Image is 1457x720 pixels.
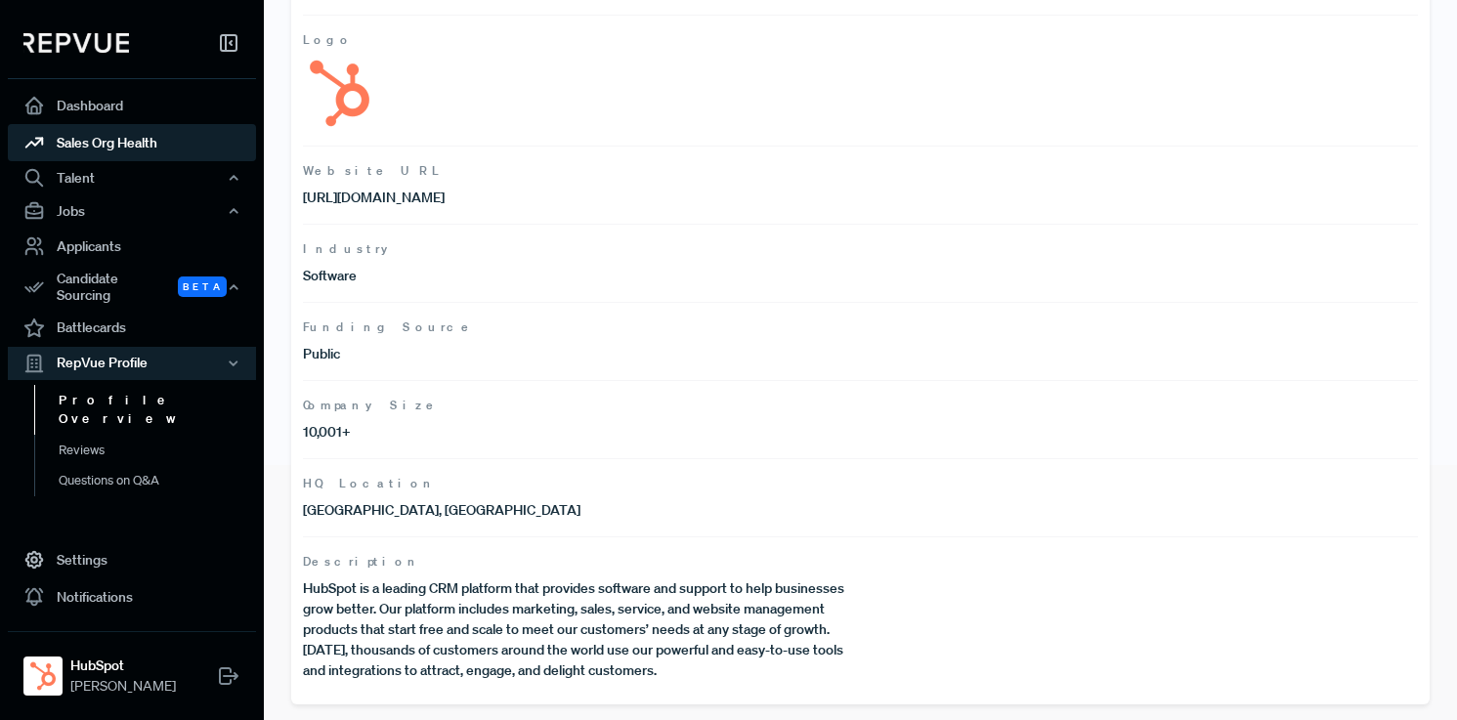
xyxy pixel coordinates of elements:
[70,656,176,676] strong: HubSpot
[8,631,256,704] a: HubSpotHubSpot[PERSON_NAME]
[303,240,1418,258] span: Industry
[27,660,59,692] img: HubSpot
[8,161,256,194] button: Talent
[34,465,282,496] a: Questions on Q&A
[8,265,256,310] button: Candidate Sourcing Beta
[303,266,861,286] p: Software
[303,57,376,130] img: Logo
[34,435,282,466] a: Reviews
[303,188,861,208] p: [URL][DOMAIN_NAME]
[303,578,861,681] p: HubSpot is a leading CRM platform that provides software and support to help businesses grow bett...
[34,385,282,435] a: Profile Overview
[8,124,256,161] a: Sales Org Health
[303,397,1418,414] span: Company Size
[8,347,256,380] button: RepVue Profile
[303,553,1418,571] span: Description
[8,541,256,578] a: Settings
[8,228,256,265] a: Applicants
[303,422,861,443] p: 10,001+
[303,318,1418,336] span: Funding Source
[303,31,1418,49] span: Logo
[303,500,861,521] p: [GEOGRAPHIC_DATA], [GEOGRAPHIC_DATA]
[303,344,861,364] p: Public
[23,33,129,53] img: RepVue
[70,676,176,697] span: [PERSON_NAME]
[8,265,256,310] div: Candidate Sourcing
[303,475,1418,492] span: HQ Location
[8,578,256,615] a: Notifications
[8,310,256,347] a: Battlecards
[8,194,256,228] button: Jobs
[178,276,227,297] span: Beta
[8,87,256,124] a: Dashboard
[303,162,1418,180] span: Website URL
